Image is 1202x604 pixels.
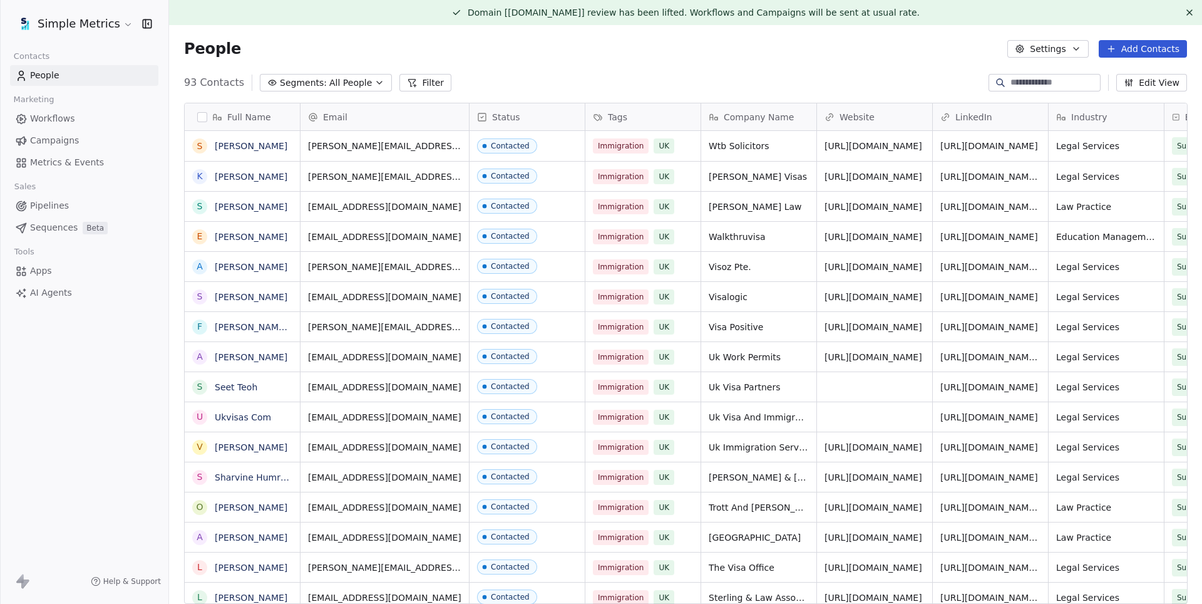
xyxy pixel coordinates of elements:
div: LinkedIn [933,103,1048,130]
span: Campaigns [30,134,79,147]
span: Apps [30,264,52,278]
div: A [197,260,203,273]
div: Website [817,103,932,130]
span: AI Agents [30,286,72,299]
span: Sterling & Law Associates [709,591,809,604]
span: Education Management [1056,231,1156,243]
div: Industry [1049,103,1164,130]
a: [URL][DOMAIN_NAME][PERSON_NAME] [940,563,1111,573]
div: Contacted [491,172,530,180]
a: Apps [10,261,158,281]
span: [EMAIL_ADDRESS][DOMAIN_NAME] [308,231,461,243]
span: UK [654,259,674,274]
div: Contacted [491,292,530,301]
a: [URL][DOMAIN_NAME] [940,412,1038,422]
span: Simple Metrics [38,16,120,32]
a: [URL][DOMAIN_NAME] [824,172,922,182]
a: Pipelines [10,195,158,216]
span: UK [654,350,674,365]
div: S [197,200,203,213]
span: UK [654,380,674,395]
span: Metrics & Events [30,156,104,169]
div: E [197,230,203,243]
span: Uk Visa Partners [709,381,809,393]
a: [PERSON_NAME] [215,202,287,212]
a: AI Agents [10,283,158,303]
span: [GEOGRAPHIC_DATA] [709,531,809,544]
a: Workflows [10,108,158,129]
button: Filter [399,74,451,91]
span: [EMAIL_ADDRESS][DOMAIN_NAME] [308,501,461,514]
div: Contacted [491,352,530,361]
span: [PERSON_NAME][EMAIL_ADDRESS][DOMAIN_NAME] [308,170,461,183]
a: Campaigns [10,130,158,151]
a: [PERSON_NAME] [215,563,287,573]
a: [PERSON_NAME] [215,141,287,151]
div: Contacted [491,232,530,241]
div: V [197,440,203,454]
a: Seet Teoh [215,382,257,392]
a: [URL][DOMAIN_NAME] [824,593,922,603]
span: Legal Services [1056,351,1156,363]
div: Company Name [701,103,816,130]
div: Full Name [185,103,300,130]
span: Uk Immigration Services [709,441,809,454]
span: Legal Services [1056,261,1156,273]
span: Immigration [593,410,649,425]
div: Contacted [491,563,530,571]
span: UK [654,138,674,154]
a: [PERSON_NAME] [215,502,287,513]
a: [URL][DOMAIN_NAME] [824,202,922,212]
div: O [196,501,203,514]
span: Immigration [593,560,649,575]
span: Legal Services [1056,591,1156,604]
span: UK [654,169,674,184]
span: [EMAIL_ADDRESS][DOMAIN_NAME] [308,591,461,604]
a: [PERSON_NAME] [215,533,287,543]
span: Immigration [593,440,649,455]
span: [PERSON_NAME][EMAIL_ADDRESS][DOMAIN_NAME] [308,261,461,273]
span: Trott And [PERSON_NAME] [709,501,809,514]
a: [URL][DOMAIN_NAME] [824,141,922,151]
a: [URL][DOMAIN_NAME] [940,442,1038,452]
a: [URL][DOMAIN_NAME] [824,442,922,452]
span: Uk Visa And Immigration [709,411,809,424]
span: Legal Services [1056,561,1156,574]
div: A [197,350,203,363]
span: Legal Services [1056,471,1156,484]
div: Contacted [491,472,530,481]
a: [URL][DOMAIN_NAME] [940,382,1038,392]
a: [URL][DOMAIN_NAME] [824,563,922,573]
span: Immigration [593,169,649,184]
span: [EMAIL_ADDRESS][DOMAIN_NAME] [308,200,461,213]
button: Settings [1007,40,1088,58]
span: Law Practice [1056,200,1156,213]
a: [PERSON_NAME] Chopdat [215,322,327,332]
span: Legal Services [1056,291,1156,303]
span: Tags [608,111,627,123]
button: Add Contacts [1099,40,1187,58]
span: Marketing [8,90,59,109]
span: UK [654,500,674,515]
span: 93 Contacts [184,75,244,90]
span: Immigration [593,320,649,335]
div: S [197,290,203,303]
span: Sequences [30,221,78,234]
a: [URL][DOMAIN_NAME] [824,352,922,362]
a: [URL][DOMAIN_NAME] [824,502,922,513]
span: UK [654,530,674,545]
div: Contacted [491,593,530,601]
span: Website [840,111,875,123]
a: [URL][DOMAIN_NAME][PERSON_NAME] [940,593,1111,603]
div: K [197,170,202,183]
span: Immigration [593,380,649,395]
span: Immigration [593,229,649,244]
span: Legal Services [1056,441,1156,454]
div: Contacted [491,142,530,150]
span: Immigration [593,470,649,485]
a: [URL][DOMAIN_NAME] [940,141,1038,151]
div: L [197,591,202,604]
div: Contacted [491,502,530,511]
span: Visalogic [709,291,809,303]
a: [URL][DOMAIN_NAME] [824,262,922,272]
